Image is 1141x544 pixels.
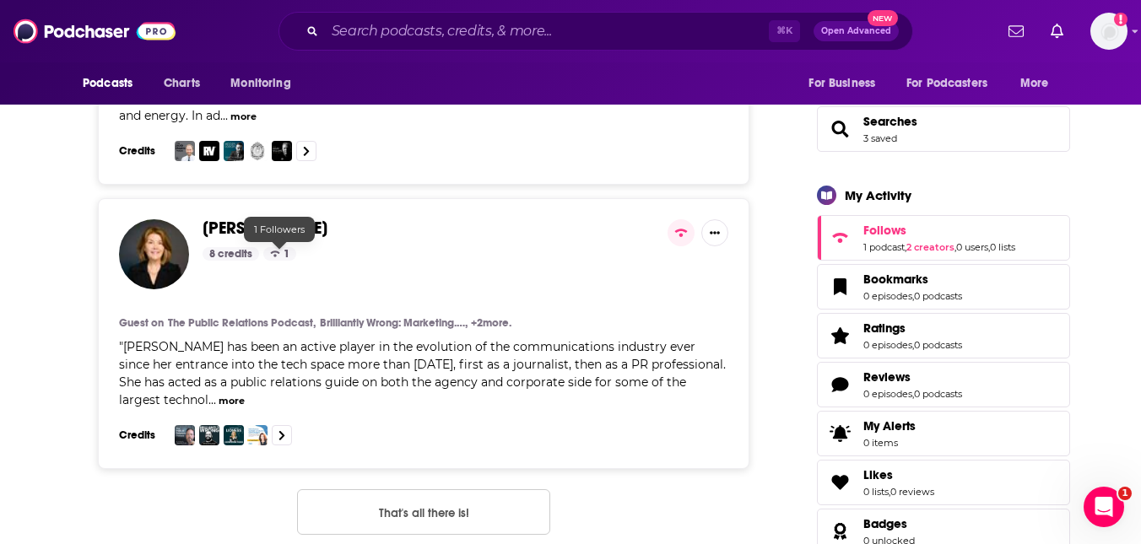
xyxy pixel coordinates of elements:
button: Show profile menu [1090,13,1127,50]
img: Hidden Forces [224,141,244,161]
a: 0 episodes [863,290,912,302]
a: Badges [823,520,857,543]
a: Likes [823,471,857,494]
a: Reviews [863,369,962,385]
a: 0 podcasts [914,339,962,351]
a: Follows [823,226,857,250]
a: 0 episodes [863,339,912,351]
a: Show notifications dropdown [1044,17,1070,46]
a: +2more. [471,316,511,330]
img: B2B Influence [247,425,268,445]
span: 1 [1118,487,1132,500]
div: My Activity [845,187,911,203]
span: , [954,241,956,253]
input: Search podcasts, credits, & more... [325,18,769,45]
a: Searches [863,114,917,129]
iframe: Intercom live chat [1084,487,1124,527]
span: Podcasts [83,72,132,95]
span: Bookmarks [863,272,928,287]
button: more [230,110,257,124]
img: Razib Khan's Unsupervised Learning [247,141,268,161]
img: Real Vision: Finance & Investing [199,141,219,161]
a: 0 users [956,241,988,253]
a: 2 creators [906,241,954,253]
span: ⌘ K [769,20,800,42]
a: Reviews [823,373,857,396]
div: 1 Followers [244,217,315,242]
span: [PERSON_NAME] has been an active player in the evolution of the communications industry ever sinc... [119,339,726,407]
span: Likes [863,467,893,482]
span: For Podcasters [906,72,987,95]
h4: Guest on [119,316,164,330]
img: The Public Relations Podcast [175,425,195,445]
img: Brilliantly Wrong: Marketing. Creativity. Startups. [199,425,219,445]
a: 0 reviews [890,486,934,498]
button: open menu [219,67,312,100]
span: New [868,10,898,26]
a: Follows [863,223,1015,238]
h4: Brilliantly Wrong: Marketing.…, [320,316,468,330]
span: Logged in as hopeksander1 [1090,13,1127,50]
h3: Credits [119,144,161,158]
button: Nothing here. [297,489,550,535]
span: Bookmarks [817,264,1070,310]
a: Likes [863,467,934,482]
img: Podchaser - Follow, Share and Rate Podcasts [14,15,176,47]
button: open menu [1009,67,1070,100]
a: 0 podcasts [914,388,962,400]
span: Charts [164,72,200,95]
span: , [912,290,914,302]
span: Ratings [863,320,906,336]
a: Brilliantly Wrong: Marketing. Creativity. Startups. [320,316,468,330]
a: Bookmarks [863,272,962,287]
span: ... [208,392,216,407]
span: Ratings [817,313,1070,358]
button: Open AdvancedNew [814,21,899,41]
img: The Grant Williams Podcast [272,141,292,161]
a: 0 lists [990,241,1015,253]
a: Show notifications dropdown [1002,17,1030,46]
a: 3 saved [863,132,897,144]
span: " [119,339,726,407]
span: My Alerts [863,418,916,434]
img: Kathleen Lucente [119,219,189,289]
a: 0 lists [863,486,889,498]
a: 0 podcasts [914,290,962,302]
span: Badges [863,516,907,531]
span: Follows [863,223,906,238]
img: User Profile [1090,13,1127,50]
div: 8 credits [203,247,259,261]
img: The Jacob Shapiro Podcast [175,141,195,161]
a: [PERSON_NAME] [203,219,327,238]
span: Likes [817,460,1070,505]
span: For Business [808,72,875,95]
a: The Public Relations Podcast [168,316,316,330]
a: 0 episodes [863,388,912,400]
span: 0 items [863,437,916,449]
span: , [889,486,890,498]
a: Charts [153,67,210,100]
a: Ratings [823,324,857,347]
span: Reviews [817,362,1070,407]
div: 1 [263,247,296,261]
a: Ratings [863,320,962,336]
img: Lioness Conversations: Brave Stories of Women Leaders & Female Founders | Women leading with conf... [224,425,244,445]
span: My Alerts [823,422,857,445]
button: open menu [895,67,1012,100]
span: More [1020,72,1049,95]
button: open menu [71,67,154,100]
span: , [905,241,906,253]
span: Follows [817,215,1070,261]
div: Search podcasts, credits, & more... [278,12,913,51]
svg: Add a profile image [1114,13,1127,26]
span: , [912,339,914,351]
a: Searches [823,117,857,141]
span: [PERSON_NAME] [203,218,327,239]
span: Reviews [863,369,911,385]
span: Open Advanced [821,27,891,35]
h3: Credits [119,428,161,442]
a: Bookmarks [823,275,857,299]
button: more [219,394,245,408]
